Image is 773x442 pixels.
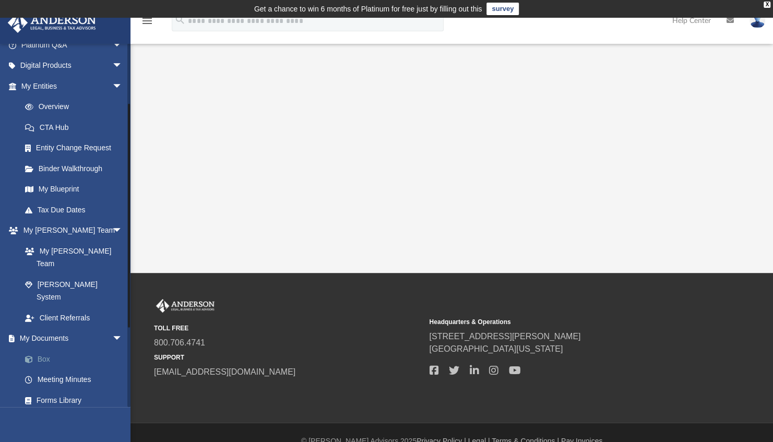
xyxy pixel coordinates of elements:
[429,332,580,341] a: [STREET_ADDRESS][PERSON_NAME]
[112,55,133,77] span: arrow_drop_down
[15,349,138,369] a: Box
[15,390,133,411] a: Forms Library
[429,317,697,327] small: Headquarters & Operations
[15,97,138,117] a: Overview
[764,2,770,8] div: close
[486,3,519,15] a: survey
[141,20,153,27] a: menu
[154,324,422,333] small: TOLL FREE
[15,369,138,390] a: Meeting Minutes
[15,117,138,138] a: CTA Hub
[7,328,138,349] a: My Documentsarrow_drop_down
[429,344,563,353] a: [GEOGRAPHIC_DATA][US_STATE]
[112,76,133,97] span: arrow_drop_down
[15,307,133,328] a: Client Referrals
[7,55,138,76] a: Digital Productsarrow_drop_down
[15,179,133,200] a: My Blueprint
[7,76,138,97] a: My Entitiesarrow_drop_down
[254,3,482,15] div: Get a chance to win 6 months of Platinum for free just by filling out this
[15,199,138,220] a: Tax Due Dates
[7,34,138,55] a: Platinum Q&Aarrow_drop_down
[15,241,128,274] a: My [PERSON_NAME] Team
[7,220,133,241] a: My [PERSON_NAME] Teamarrow_drop_down
[112,328,133,350] span: arrow_drop_down
[15,274,133,307] a: [PERSON_NAME] System
[154,299,217,313] img: Anderson Advisors Platinum Portal
[112,34,133,56] span: arrow_drop_down
[5,13,99,33] img: Anderson Advisors Platinum Portal
[750,13,765,28] img: User Pic
[154,353,422,362] small: SUPPORT
[141,15,153,27] i: menu
[154,367,295,376] a: [EMAIL_ADDRESS][DOMAIN_NAME]
[15,158,138,179] a: Binder Walkthrough
[15,138,138,159] a: Entity Change Request
[174,14,186,26] i: search
[154,338,205,347] a: 800.706.4741
[112,220,133,242] span: arrow_drop_down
